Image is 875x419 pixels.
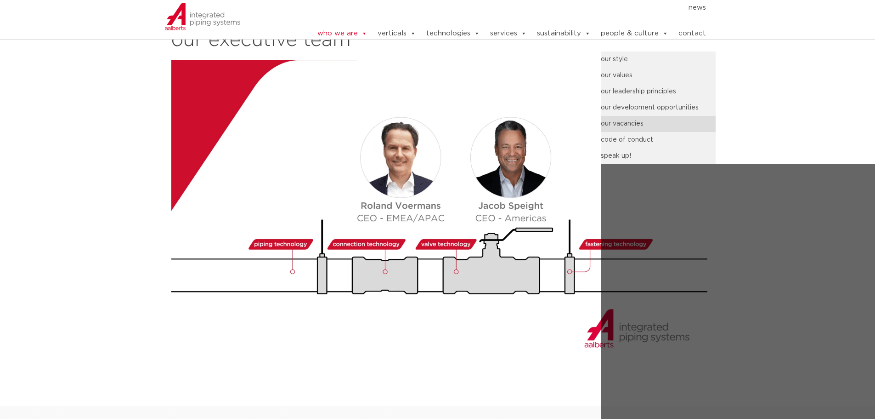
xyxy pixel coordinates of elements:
[171,29,711,52] h2: our executive team
[601,132,716,148] a: code of conduct
[537,24,591,43] a: sustainability
[601,68,716,84] a: our values
[601,84,716,100] a: our leadership principles
[678,24,706,43] a: contact
[601,52,716,68] a: our style
[601,24,668,43] a: people & culture
[317,24,367,43] a: who we are
[490,24,527,43] a: services
[601,116,716,132] a: our vacancies
[601,100,716,116] a: our development opportunities
[289,0,706,15] nav: Menu
[378,24,416,43] a: verticals
[689,0,706,15] a: news
[426,24,480,43] a: technologies
[601,148,716,164] a: speak up!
